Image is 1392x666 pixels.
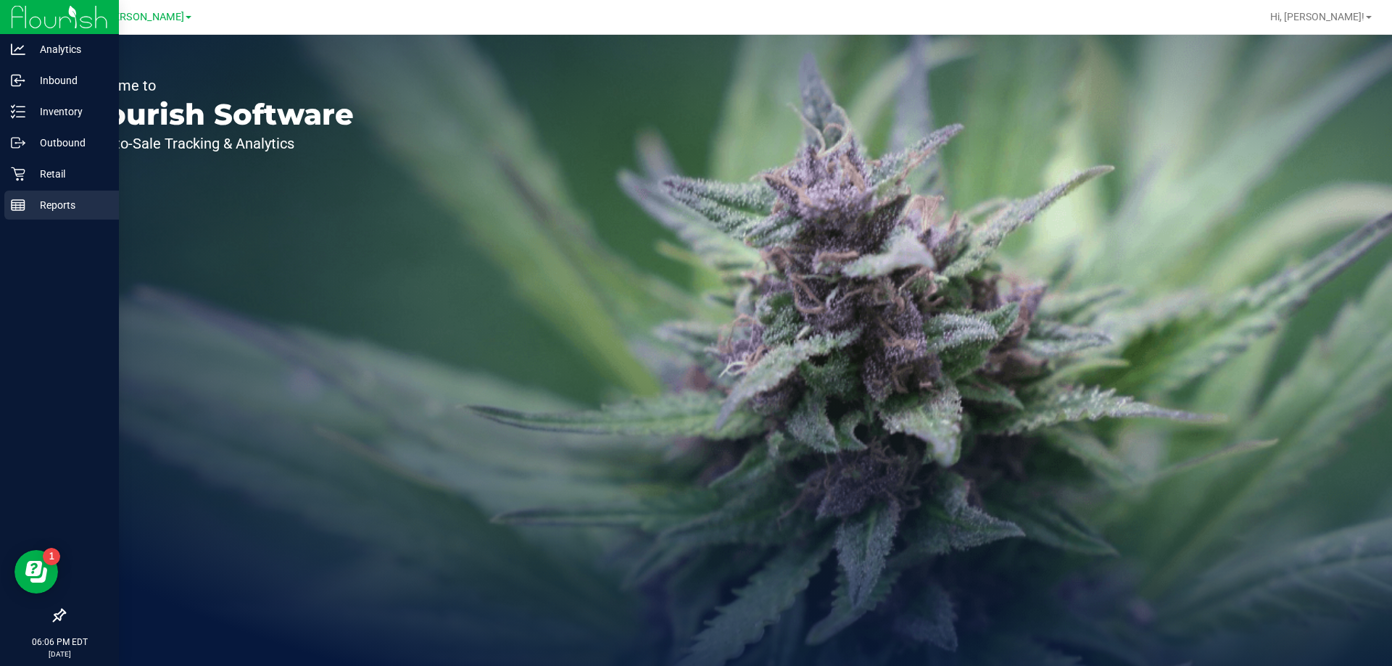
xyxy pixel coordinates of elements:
[11,136,25,150] inline-svg: Outbound
[7,636,112,649] p: 06:06 PM EDT
[1270,11,1364,22] span: Hi, [PERSON_NAME]!
[11,167,25,181] inline-svg: Retail
[7,649,112,659] p: [DATE]
[11,104,25,119] inline-svg: Inventory
[78,78,354,93] p: Welcome to
[78,136,354,151] p: Seed-to-Sale Tracking & Analytics
[11,42,25,57] inline-svg: Analytics
[25,165,112,183] p: Retail
[25,196,112,214] p: Reports
[25,103,112,120] p: Inventory
[11,73,25,88] inline-svg: Inbound
[11,198,25,212] inline-svg: Reports
[25,41,112,58] p: Analytics
[104,11,184,23] span: [PERSON_NAME]
[78,100,354,129] p: Flourish Software
[14,550,58,594] iframe: Resource center
[25,72,112,89] p: Inbound
[43,548,60,565] iframe: Resource center unread badge
[25,134,112,151] p: Outbound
